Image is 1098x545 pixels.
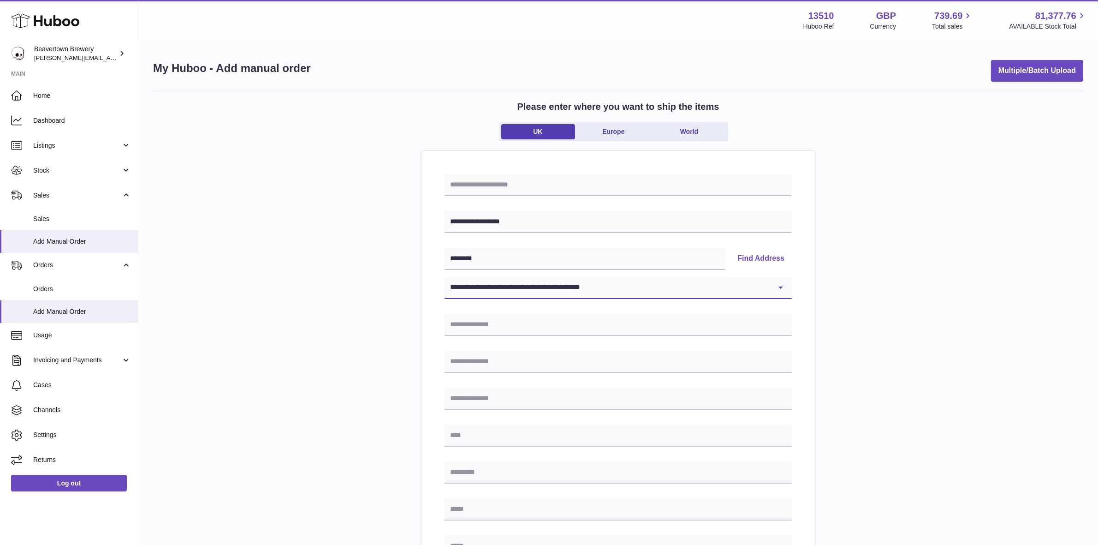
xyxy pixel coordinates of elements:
strong: 13510 [808,10,834,22]
span: 81,377.76 [1035,10,1076,22]
span: Total sales [932,22,973,31]
span: Cases [33,381,131,389]
span: Sales [33,215,131,223]
a: Log out [11,475,127,491]
span: Orders [33,285,131,293]
button: Find Address [730,248,792,270]
span: Invoicing and Payments [33,356,121,365]
a: 81,377.76 AVAILABLE Stock Total [1009,10,1087,31]
span: Add Manual Order [33,307,131,316]
a: UK [501,124,575,139]
span: Stock [33,166,121,175]
span: Listings [33,141,121,150]
a: 739.69 Total sales [932,10,973,31]
span: Sales [33,191,121,200]
span: [PERSON_NAME][EMAIL_ADDRESS][PERSON_NAME][DOMAIN_NAME] [34,54,234,61]
strong: GBP [876,10,896,22]
img: richard.gilbert-cross@beavertownbrewery.co.uk [11,47,25,60]
h2: Please enter where you want to ship the items [517,101,719,113]
span: Channels [33,406,131,414]
span: Usage [33,331,131,340]
h1: My Huboo - Add manual order [153,61,311,76]
div: Currency [870,22,896,31]
span: Add Manual Order [33,237,131,246]
div: Beavertown Brewery [34,45,117,62]
span: 739.69 [934,10,962,22]
span: Home [33,91,131,100]
a: World [653,124,726,139]
span: Dashboard [33,116,131,125]
div: Huboo Ref [803,22,834,31]
a: Europe [577,124,651,139]
span: Returns [33,455,131,464]
span: Settings [33,431,131,439]
span: Orders [33,261,121,270]
button: Multiple/Batch Upload [991,60,1083,82]
span: AVAILABLE Stock Total [1009,22,1087,31]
